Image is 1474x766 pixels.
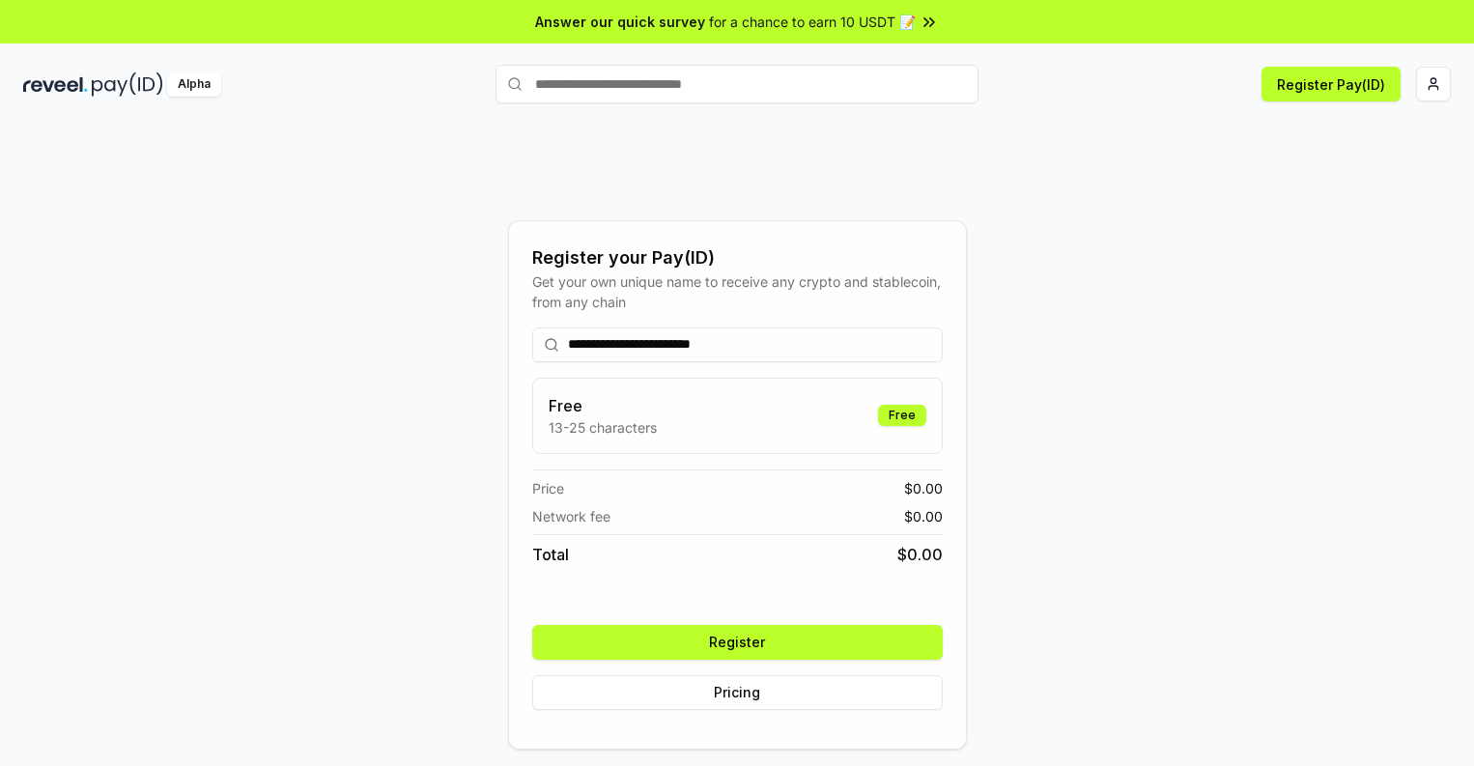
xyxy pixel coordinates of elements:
[904,506,943,526] span: $ 0.00
[549,417,657,438] p: 13-25 characters
[878,405,926,426] div: Free
[532,478,564,498] span: Price
[1261,67,1401,101] button: Register Pay(ID)
[532,244,943,271] div: Register your Pay(ID)
[549,394,657,417] h3: Free
[904,478,943,498] span: $ 0.00
[535,12,705,32] span: Answer our quick survey
[532,625,943,660] button: Register
[532,543,569,566] span: Total
[92,72,163,97] img: pay_id
[897,543,943,566] span: $ 0.00
[532,506,610,526] span: Network fee
[709,12,916,32] span: for a chance to earn 10 USDT 📝
[532,675,943,710] button: Pricing
[532,271,943,312] div: Get your own unique name to receive any crypto and stablecoin, from any chain
[23,72,88,97] img: reveel_dark
[167,72,221,97] div: Alpha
